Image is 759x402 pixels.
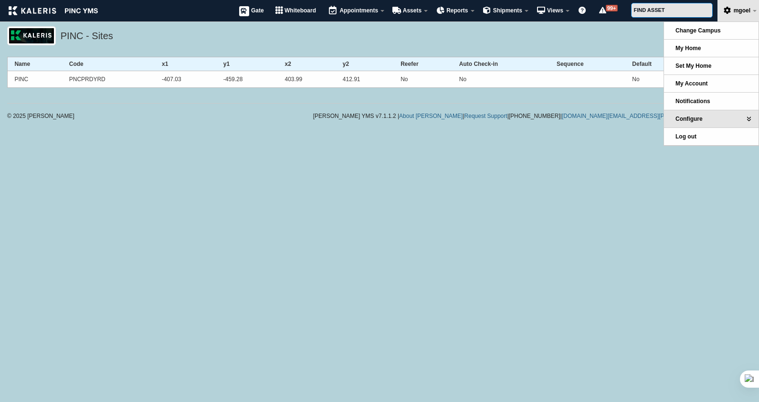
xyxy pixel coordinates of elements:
[278,71,336,88] td: 403.99
[631,3,713,18] input: FIND ASSET
[625,57,687,71] th: Default
[625,71,687,88] td: No
[155,71,217,88] td: -407.03
[452,71,549,88] td: No
[734,7,750,14] span: mgoel
[403,7,422,14] span: Assets
[394,57,453,71] th: Reefer
[251,7,264,14] span: Gate
[446,7,468,14] span: Reports
[493,7,522,14] span: Shipments
[399,113,463,119] a: About [PERSON_NAME]
[675,98,710,105] span: Notifications
[8,71,63,88] td: PINC
[664,110,759,128] li: Configure
[216,71,278,88] td: -459.28
[675,27,721,34] span: Change Campus
[336,57,393,71] th: y2
[339,7,378,14] span: Appointments
[8,57,63,71] th: Name
[675,80,708,87] span: My Account
[464,113,507,119] a: Request Support
[61,29,747,45] h5: PINC - Sites
[547,7,563,14] span: Views
[562,113,752,119] a: [DOMAIN_NAME][EMAIL_ADDRESS][PERSON_NAME][DOMAIN_NAME]
[155,57,217,71] th: x1
[336,71,393,88] td: 412.91
[62,57,155,71] th: Code
[313,113,752,119] div: [PERSON_NAME] YMS v7.1.1.2 | | | |
[9,6,98,15] img: kaleris_pinc-9d9452ea2abe8761a8e09321c3823821456f7e8afc7303df8a03059e807e3f55.png
[549,57,625,71] th: Sequence
[278,57,336,71] th: x2
[7,26,56,45] img: logo_pnc-prd.png
[675,63,711,69] span: Set My Home
[675,45,701,52] span: My Home
[509,113,560,119] span: [PHONE_NUMBER]
[7,113,193,119] div: © 2025 [PERSON_NAME]
[675,133,696,140] span: Log out
[394,71,453,88] td: No
[62,71,155,88] td: PNCPRDYRD
[675,116,703,122] span: Configure
[452,57,549,71] th: Auto Check-in
[606,5,618,11] span: 99+
[216,57,278,71] th: y1
[285,7,316,14] span: Whiteboard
